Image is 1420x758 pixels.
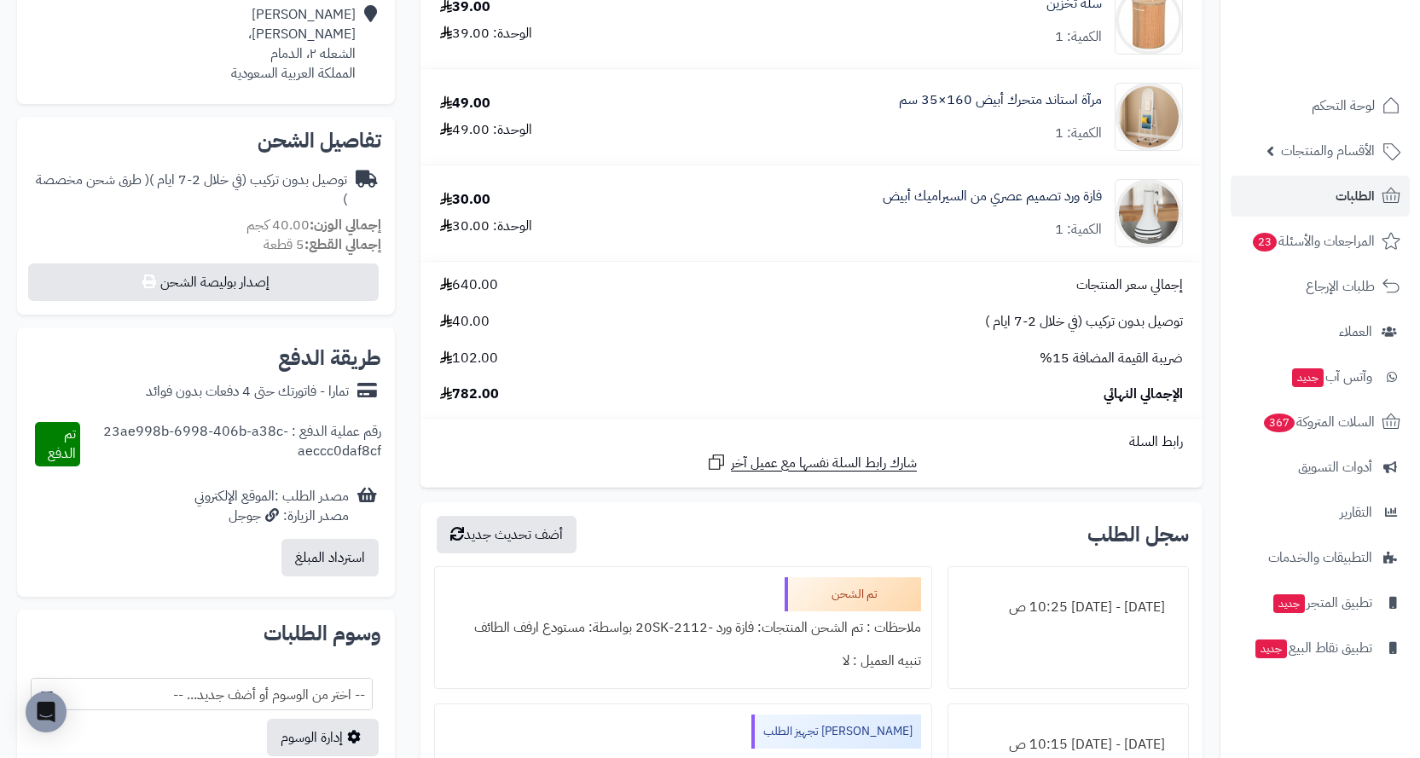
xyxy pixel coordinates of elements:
h2: وسوم الطلبات [31,623,381,644]
span: السلات المتروكة [1262,410,1375,434]
span: لوحة التحكم [1312,94,1375,118]
img: 1753188266-1-90x90.jpg [1116,83,1182,151]
span: 40.00 [440,312,490,332]
span: الأقسام والمنتجات [1281,139,1375,163]
a: أدوات التسويق [1231,447,1410,488]
div: توصيل بدون تركيب (في خلال 2-7 ايام ) [31,171,347,210]
span: الإجمالي النهائي [1104,385,1183,404]
span: 23 [1252,232,1278,252]
img: logo-2.png [1304,13,1404,49]
span: جديد [1255,639,1287,658]
small: 40.00 كجم [246,215,381,235]
span: التقارير [1340,501,1372,524]
span: جديد [1292,368,1324,387]
a: تطبيق نقاط البيعجديد [1231,628,1410,668]
a: الطلبات [1231,176,1410,217]
strong: إجمالي الوزن: [310,215,381,235]
button: أضف تحديث جديد [437,516,577,553]
span: جديد [1273,594,1305,613]
div: [PERSON_NAME] [PERSON_NAME]، الشعله ٢، الدمام المملكة العربية السعودية [231,5,356,83]
div: تمارا - فاتورتك حتى 4 دفعات بدون فوائد [146,382,349,402]
span: تطبيق نقاط البيع [1254,636,1372,660]
div: الكمية: 1 [1055,220,1102,240]
button: إصدار بوليصة الشحن [28,263,379,301]
div: [DATE] - [DATE] 10:25 ص [959,591,1178,624]
span: شارك رابط السلة نفسها مع عميل آخر [731,454,917,473]
a: التقارير [1231,492,1410,533]
span: إجمالي سعر المنتجات [1076,275,1183,295]
span: ضريبة القيمة المضافة 15% [1040,349,1183,368]
a: المراجعات والأسئلة23 [1231,221,1410,262]
div: رقم عملية الدفع : 23ae998b-6998-406b-a38c-aeccc0daf8cf [80,422,382,466]
span: العملاء [1339,320,1372,344]
a: وآتس آبجديد [1231,356,1410,397]
a: مرآة استاند متحرك أبيض 160×35 سم [899,90,1102,110]
span: 367 [1262,413,1296,433]
span: توصيل بدون تركيب (في خلال 2-7 ايام ) [985,312,1183,332]
span: -- اختر من الوسوم أو أضف جديد... -- [31,678,373,710]
div: [PERSON_NAME] تجهيز الطلب [751,715,921,749]
span: 782.00 [440,385,499,404]
div: تم الشحن [785,577,921,611]
div: الكمية: 1 [1055,27,1102,47]
strong: إجمالي القطع: [304,234,381,255]
div: الوحدة: 30.00 [440,217,532,236]
a: السلات المتروكة367 [1231,402,1410,443]
h3: سجل الطلب [1087,524,1189,545]
h2: طريقة الدفع [278,348,381,368]
span: أدوات التسويق [1298,455,1372,479]
div: تنبيه العميل : لا [445,645,921,678]
a: تطبيق المتجرجديد [1231,582,1410,623]
a: شارك رابط السلة نفسها مع عميل آخر [706,452,917,473]
a: لوحة التحكم [1231,85,1410,126]
span: الطلبات [1336,184,1375,208]
span: طلبات الإرجاع [1306,275,1375,298]
span: تم الدفع [48,424,76,464]
span: المراجعات والأسئلة [1251,229,1375,253]
div: 30.00 [440,190,490,210]
div: ملاحظات : تم الشحن المنتجات: فازة ورد -2112-20SK بواسطة: مستودع ارفف الطائف [445,611,921,645]
span: التطبيقات والخدمات [1268,546,1372,570]
div: رابط السلة [427,432,1196,452]
span: ( طرق شحن مخصصة ) [36,170,347,210]
div: 49.00 [440,94,490,113]
div: الوحدة: 39.00 [440,24,532,43]
a: إدارة الوسوم [267,719,379,756]
div: مصدر الزيارة: جوجل [194,506,349,526]
span: 640.00 [440,275,498,295]
span: تطبيق المتجر [1272,591,1372,615]
small: 5 قطعة [264,234,381,255]
div: الوحدة: 49.00 [440,120,532,140]
div: Open Intercom Messenger [26,691,67,732]
a: طلبات الإرجاع [1231,266,1410,307]
a: التطبيقات والخدمات [1231,537,1410,578]
h2: تفاصيل الشحن [31,130,381,151]
span: وآتس آب [1290,365,1372,389]
button: استرداد المبلغ [281,539,379,576]
a: العملاء [1231,311,1410,352]
div: مصدر الطلب :الموقع الإلكتروني [194,487,349,526]
a: فازة ورد تصميم عصري من السيراميك أبيض [883,187,1102,206]
div: الكمية: 1 [1055,124,1102,143]
span: 102.00 [440,349,498,368]
img: 1756280714-110306010493-90x90.jpg [1116,179,1182,247]
span: -- اختر من الوسوم أو أضف جديد... -- [32,679,372,711]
